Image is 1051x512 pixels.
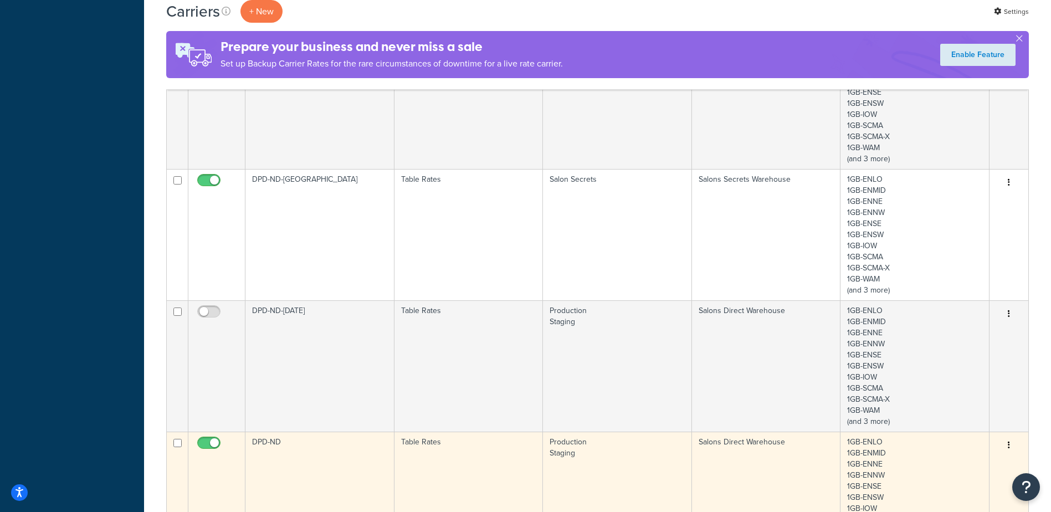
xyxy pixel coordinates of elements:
[543,169,692,300] td: Salon Secrets
[840,38,990,169] td: 1GB-ENLO 1GB-ENMID 1GB-ENNE 1GB-ENNW 1GB-ENSE 1GB-ENSW 1GB-IOW 1GB-SCMA 1GB-SCMA-X 1GB-WAM (and 3...
[543,38,692,169] td: Salon Secrets
[394,169,544,300] td: Table Rates
[221,38,563,56] h4: Prepare your business and never miss a sale
[245,300,394,432] td: DPD-ND-[DATE]
[840,169,990,300] td: 1GB-ENLO 1GB-ENMID 1GB-ENNE 1GB-ENNW 1GB-ENSE 1GB-ENSW 1GB-IOW 1GB-SCMA 1GB-SCMA-X 1GB-WAM (and 3...
[840,300,990,432] td: 1GB-ENLO 1GB-ENMID 1GB-ENNE 1GB-ENNW 1GB-ENSE 1GB-ENSW 1GB-IOW 1GB-SCMA 1GB-SCMA-X 1GB-WAM (and 3...
[166,31,221,78] img: ad-rules-rateshop-fe6ec290ccb7230408bd80ed9643f0289d75e0ffd9eb532fc0e269fcd187b520.png
[994,4,1029,19] a: Settings
[543,300,692,432] td: Production Staging
[692,38,841,169] td: Salons Secrets Warehouse
[1012,473,1040,501] button: Open Resource Center
[394,38,544,169] td: Table Rates
[245,169,394,300] td: DPD-ND-[GEOGRAPHIC_DATA]
[245,38,394,169] td: DPD-ND-PAMPA-[DATE]
[166,1,220,22] h1: Carriers
[394,300,544,432] td: Table Rates
[940,44,1016,66] a: Enable Feature
[692,300,841,432] td: Salons Direct Warehouse
[692,169,841,300] td: Salons Secrets Warehouse
[221,56,563,71] p: Set up Backup Carrier Rates for the rare circumstances of downtime for a live rate carrier.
